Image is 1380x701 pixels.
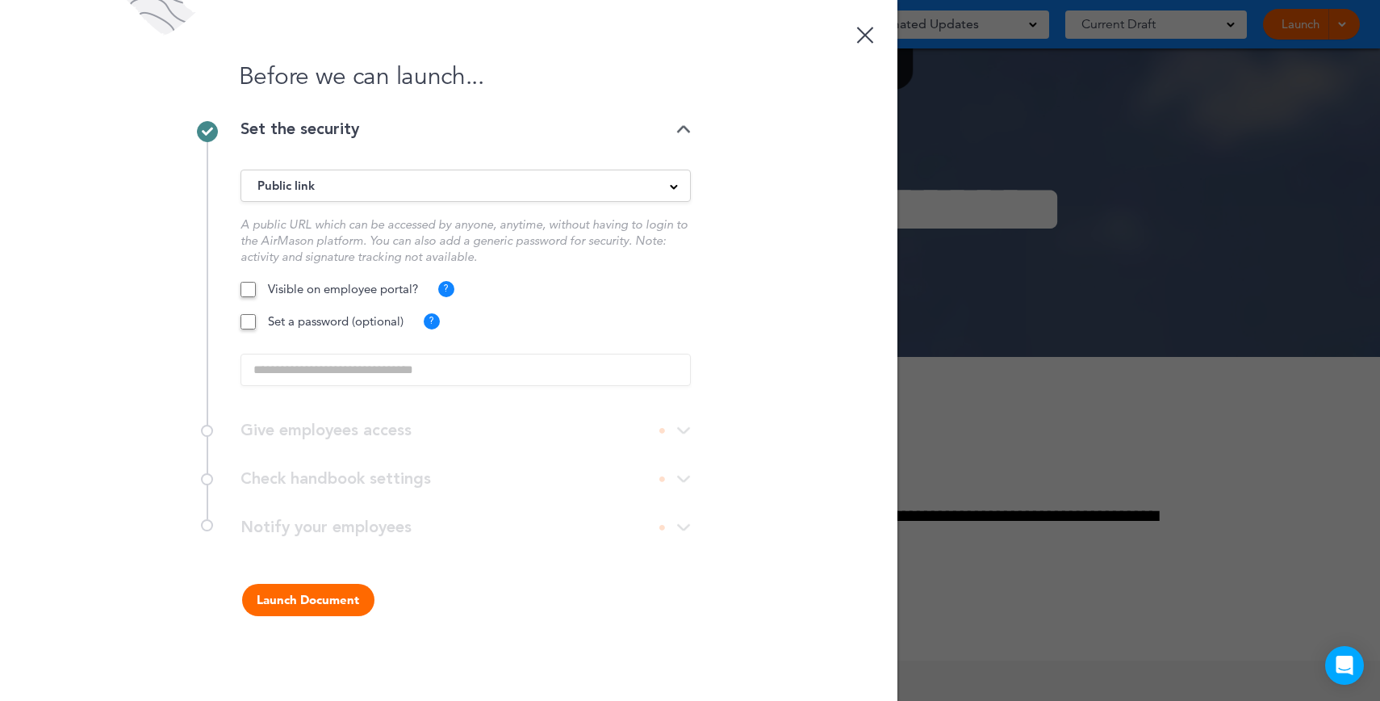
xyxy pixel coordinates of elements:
[257,174,315,197] span: Public link
[240,216,691,265] p: A public URL which can be accessed by anyone, anytime, without having to login to the AirMason pl...
[240,121,691,137] div: Set the security
[242,584,374,616] button: Launch Document
[438,281,454,297] div: ?
[268,281,418,297] p: Visible on employee portal?
[268,313,404,330] p: Set a password (optional)
[207,65,691,89] h1: Before we can launch...
[1325,646,1364,685] div: Open Intercom Messenger
[676,124,691,135] img: arrow-down@2x.png
[424,313,440,330] div: ?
